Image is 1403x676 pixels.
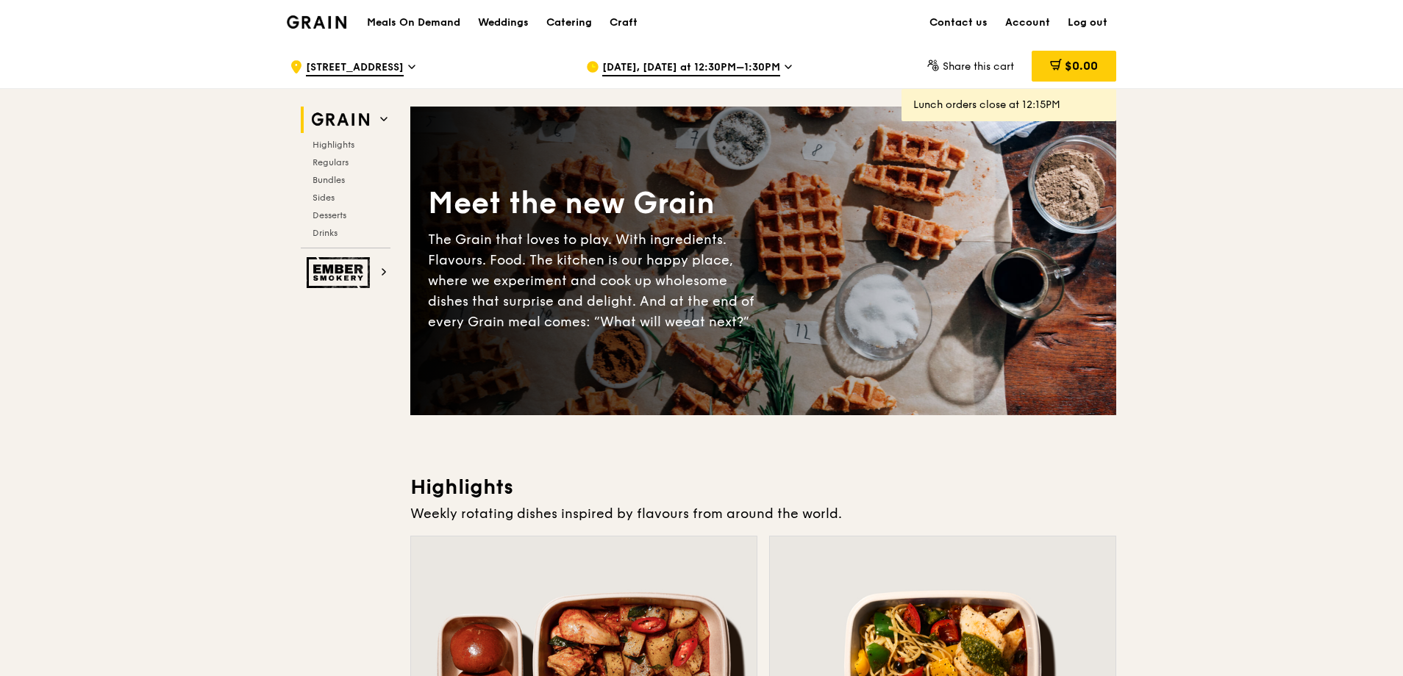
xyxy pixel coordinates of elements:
[313,210,346,220] span: Desserts
[538,1,601,45] a: Catering
[921,1,996,45] a: Contact us
[313,157,349,168] span: Regulars
[307,107,374,133] img: Grain web logo
[601,1,646,45] a: Craft
[913,98,1104,112] div: Lunch orders close at 12:15PM
[602,60,780,76] span: [DATE], [DATE] at 12:30PM–1:30PM
[287,15,346,29] img: Grain
[546,1,592,45] div: Catering
[410,474,1116,500] h3: Highlights
[428,229,763,332] div: The Grain that loves to play. With ingredients. Flavours. Food. The kitchen is our happy place, w...
[306,60,404,76] span: [STREET_ADDRESS]
[1059,1,1116,45] a: Log out
[313,140,354,150] span: Highlights
[683,314,749,330] span: eat next?”
[410,503,1116,524] div: Weekly rotating dishes inspired by flavours from around the world.
[996,1,1059,45] a: Account
[610,1,638,45] div: Craft
[313,193,335,203] span: Sides
[313,175,345,185] span: Bundles
[469,1,538,45] a: Weddings
[307,257,374,288] img: Ember Smokery web logo
[313,228,338,238] span: Drinks
[428,184,763,223] div: Meet the new Grain
[478,1,529,45] div: Weddings
[943,60,1014,73] span: Share this cart
[367,15,460,30] h1: Meals On Demand
[1065,59,1098,73] span: $0.00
